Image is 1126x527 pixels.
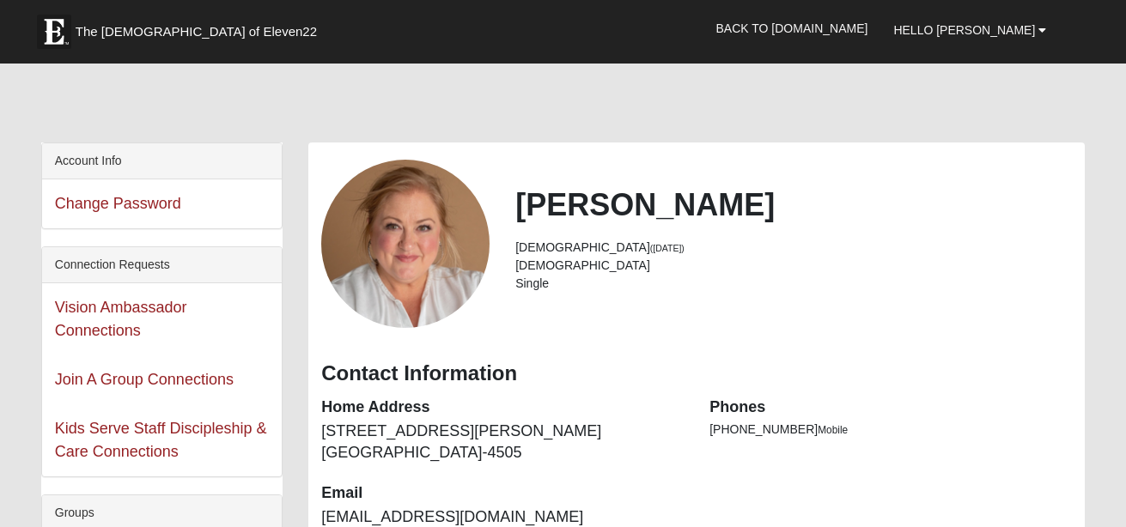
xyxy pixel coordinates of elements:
[321,421,684,464] dd: [STREET_ADDRESS][PERSON_NAME] [GEOGRAPHIC_DATA]-4505
[515,239,1072,257] li: [DEMOGRAPHIC_DATA]
[42,143,282,179] div: Account Info
[28,6,372,49] a: The [DEMOGRAPHIC_DATA] of Eleven22
[880,9,1059,51] a: Hello [PERSON_NAME]
[515,275,1072,293] li: Single
[515,257,1072,275] li: [DEMOGRAPHIC_DATA]
[321,234,490,251] a: View Fullsize Photo
[321,397,684,419] dt: Home Address
[709,397,1072,419] dt: Phones
[321,482,684,505] dt: Email
[893,23,1035,37] span: Hello [PERSON_NAME]
[55,195,181,212] a: Change Password
[42,247,282,283] div: Connection Requests
[37,15,71,49] img: Eleven22 logo
[703,7,881,50] a: Back to [DOMAIN_NAME]
[709,421,1072,439] li: [PHONE_NUMBER]
[818,424,848,436] span: Mobile
[650,243,685,253] small: ([DATE])
[515,186,1072,223] h2: [PERSON_NAME]
[321,361,1072,386] h3: Contact Information
[76,23,317,40] span: The [DEMOGRAPHIC_DATA] of Eleven22
[55,299,187,339] a: Vision Ambassador Connections
[55,420,267,460] a: Kids Serve Staff Discipleship & Care Connections
[55,371,234,388] a: Join A Group Connections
